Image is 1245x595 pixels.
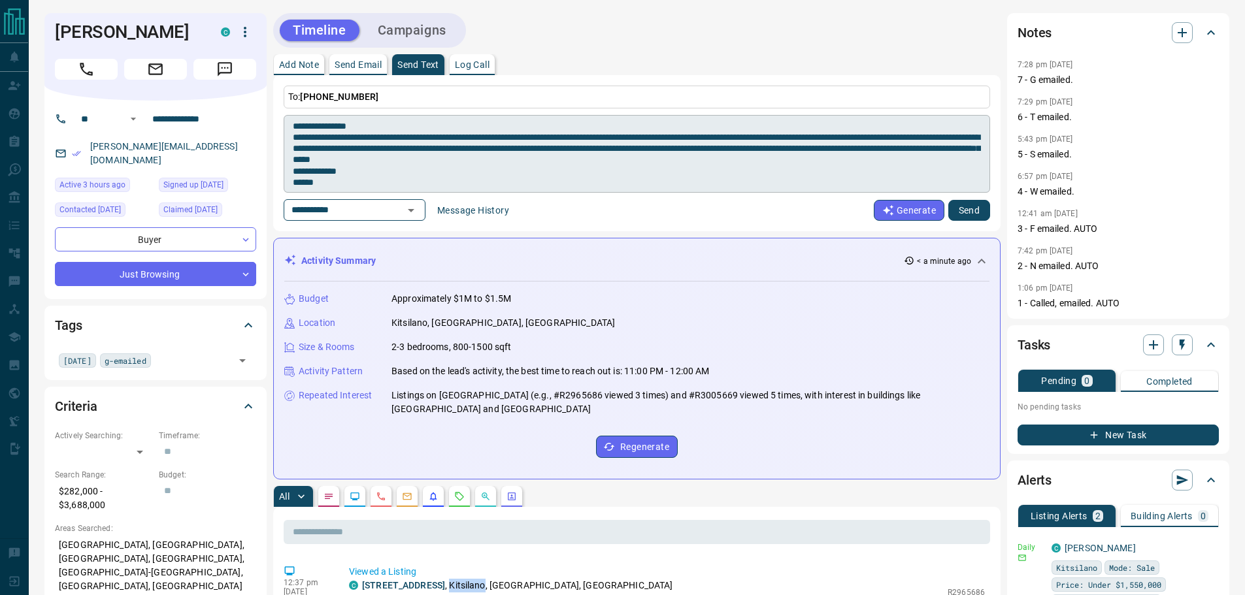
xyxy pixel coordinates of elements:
p: No pending tasks [1018,397,1219,417]
h1: [PERSON_NAME] [55,22,201,42]
svg: Calls [376,491,386,502]
p: 7:42 pm [DATE] [1018,246,1073,255]
p: 12:41 am [DATE] [1018,209,1078,218]
span: Call [55,59,118,80]
p: < a minute ago [917,255,971,267]
span: Signed up [DATE] [163,178,224,191]
button: New Task [1018,425,1219,445]
span: Active 3 hours ago [59,178,125,191]
div: Tue Jun 24 2025 [159,202,256,221]
button: Open [402,201,420,219]
div: Tags [55,310,256,341]
p: 6:57 pm [DATE] [1018,172,1073,181]
p: Listing Alerts [1031,511,1087,521]
p: Building Alerts [1131,511,1193,521]
a: [STREET_ADDRESS] [362,580,445,590]
button: Generate [874,200,944,221]
div: Alerts [1018,464,1219,496]
div: condos.ca [349,581,358,590]
button: Campaigns [365,20,459,41]
p: Timeframe: [159,430,256,442]
button: Timeline [280,20,359,41]
span: [PHONE_NUMBER] [300,91,378,102]
h2: Alerts [1018,470,1052,490]
div: Criteria [55,391,256,422]
p: 1:06 pm [DATE] [1018,283,1073,293]
p: 5 - S emailed. [1018,148,1219,161]
p: 4 - W emailed. [1018,185,1219,199]
svg: Notes [324,491,334,502]
h2: Tags [55,315,82,336]
div: Notes [1018,17,1219,48]
div: Just Browsing [55,262,256,286]
div: Tue Jun 24 2025 [159,178,256,196]
span: Claimed [DATE] [163,203,218,216]
p: 2 [1095,511,1101,521]
button: Message History [429,200,517,221]
p: Budget [299,292,329,306]
p: Location [299,316,335,330]
p: 7 - G emailed. [1018,73,1219,87]
button: Send [948,200,990,221]
span: Kitsilano [1056,561,1097,574]
p: 7:28 pm [DATE] [1018,60,1073,69]
svg: Requests [454,491,465,502]
p: Budget: [159,469,256,481]
p: 6 - T emailed. [1018,110,1219,124]
span: [DATE] [63,354,91,367]
button: Open [233,351,252,370]
p: Send Text [397,60,439,69]
span: Contacted [DATE] [59,203,121,216]
p: $282,000 - $3,688,000 [55,481,152,516]
p: Search Range: [55,469,152,481]
div: condos.ca [221,27,230,37]
p: Send Email [335,60,382,69]
p: 1 - Called, emailed. AUTO [1018,297,1219,310]
p: 0 [1201,511,1206,521]
span: Message [193,59,256,80]
p: Repeated Interest [299,389,372,402]
svg: Email Verified [72,149,81,158]
p: 2 - N emailed. AUTO [1018,259,1219,273]
p: Activity Summary [301,254,376,268]
p: 7:29 pm [DATE] [1018,97,1073,106]
svg: Listing Alerts [428,491,439,502]
div: Tasks [1018,329,1219,361]
span: Email [124,59,187,80]
p: Completed [1146,377,1193,386]
span: Price: Under $1,550,000 [1056,578,1161,591]
p: Listings on [GEOGRAPHIC_DATA] (e.g., #R2965686 viewed 3 times) and #R3005669 viewed 5 times, with... [391,389,989,416]
p: Kitsilano, [GEOGRAPHIC_DATA], [GEOGRAPHIC_DATA] [391,316,615,330]
p: Areas Searched: [55,523,256,534]
svg: Email [1018,553,1027,562]
span: g-emailed [105,354,146,367]
p: 12:37 pm [284,578,329,587]
p: Viewed a Listing [349,565,985,579]
p: Daily [1018,541,1044,553]
button: Regenerate [596,436,678,458]
a: [PERSON_NAME][EMAIL_ADDRESS][DOMAIN_NAME] [90,141,238,165]
p: Approximately $1M to $1.5M [391,292,511,306]
div: Buyer [55,227,256,251]
p: To: [284,86,990,108]
p: 2-3 bedrooms, 800-1500 sqft [391,340,512,354]
h2: Tasks [1018,334,1050,355]
p: Based on the lead's activity, the best time to reach out is: 11:00 PM - 12:00 AM [391,364,710,378]
div: Sun Aug 03 2025 [55,202,152,221]
div: condos.ca [1052,543,1061,553]
a: [PERSON_NAME] [1065,543,1136,553]
svg: Agent Actions [506,491,517,502]
h2: Notes [1018,22,1052,43]
h2: Criteria [55,396,97,417]
p: 5:43 pm [DATE] [1018,135,1073,144]
p: Pending [1041,376,1076,385]
p: 0 [1084,376,1089,385]
div: Mon Sep 15 2025 [55,178,152,196]
p: Actively Searching: [55,430,152,442]
p: All [279,492,290,501]
svg: Lead Browsing Activity [350,491,360,502]
span: Mode: Sale [1109,561,1155,574]
p: 3 - F emailed. AUTO [1018,222,1219,236]
svg: Emails [402,491,412,502]
p: Activity Pattern [299,364,363,378]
